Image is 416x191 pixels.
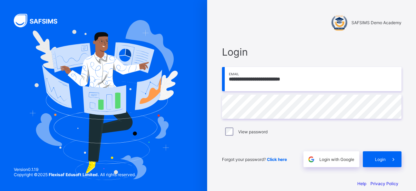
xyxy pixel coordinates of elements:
[319,157,354,162] span: Login with Google
[375,157,386,162] span: Login
[357,181,366,186] a: Help
[370,181,398,186] a: Privacy Policy
[222,46,402,58] span: Login
[14,167,136,172] span: Version 0.1.19
[14,14,66,27] img: SAFSIMS Logo
[238,129,268,134] label: View password
[267,157,287,162] a: Click here
[29,20,178,180] img: Hero Image
[351,20,402,25] span: SAFSIMS Demo Academy
[14,172,136,177] span: Copyright © 2025 All rights reserved.
[49,172,99,177] strong: Flexisaf Edusoft Limited.
[222,157,287,162] span: Forgot your password?
[307,155,315,163] img: google.396cfc9801f0270233282035f929180a.svg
